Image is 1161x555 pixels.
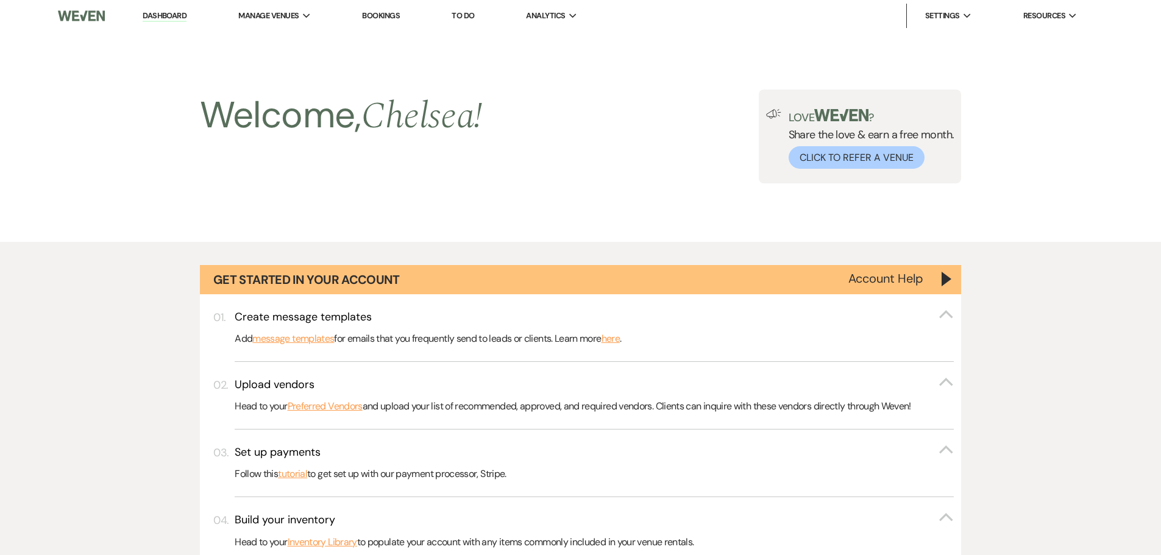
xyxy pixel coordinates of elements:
h2: Welcome, [200,90,483,142]
button: Upload vendors [235,377,954,392]
div: Share the love & earn a free month. [781,109,954,169]
h1: Get Started in Your Account [213,271,400,288]
button: Set up payments [235,445,954,460]
a: Preferred Vendors [288,398,363,414]
h3: Upload vendors [235,377,314,392]
p: Add for emails that you frequently send to leads or clients. Learn more . [235,331,954,347]
span: Manage Venues [238,10,299,22]
a: To Do [452,10,474,21]
a: tutorial [278,466,307,482]
a: here [602,331,620,347]
a: message templates [252,331,334,347]
h3: Build your inventory [235,512,335,528]
p: Love ? [789,109,954,123]
span: Resources [1023,10,1065,22]
button: Click to Refer a Venue [789,146,925,169]
h3: Set up payments [235,445,321,460]
a: Bookings [362,10,400,21]
p: Follow this to get set up with our payment processor, Stripe. [235,466,954,482]
img: Weven Logo [58,3,104,29]
p: Head to your to populate your account with any items commonly included in your venue rentals. [235,534,954,550]
button: Create message templates [235,309,954,325]
h3: Create message templates [235,309,372,325]
span: Chelsea ! [361,88,483,144]
img: loud-speaker-illustration.svg [766,109,781,119]
img: weven-logo-green.svg [814,109,868,121]
button: Account Help [848,272,923,285]
p: Head to your and upload your list of recommended, approved, and required vendors. Clients can inq... [235,398,954,414]
a: Inventory Library [288,534,357,550]
button: Build your inventory [235,512,954,528]
span: Settings [925,10,960,22]
span: Analytics [526,10,565,22]
a: Dashboard [143,10,186,22]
